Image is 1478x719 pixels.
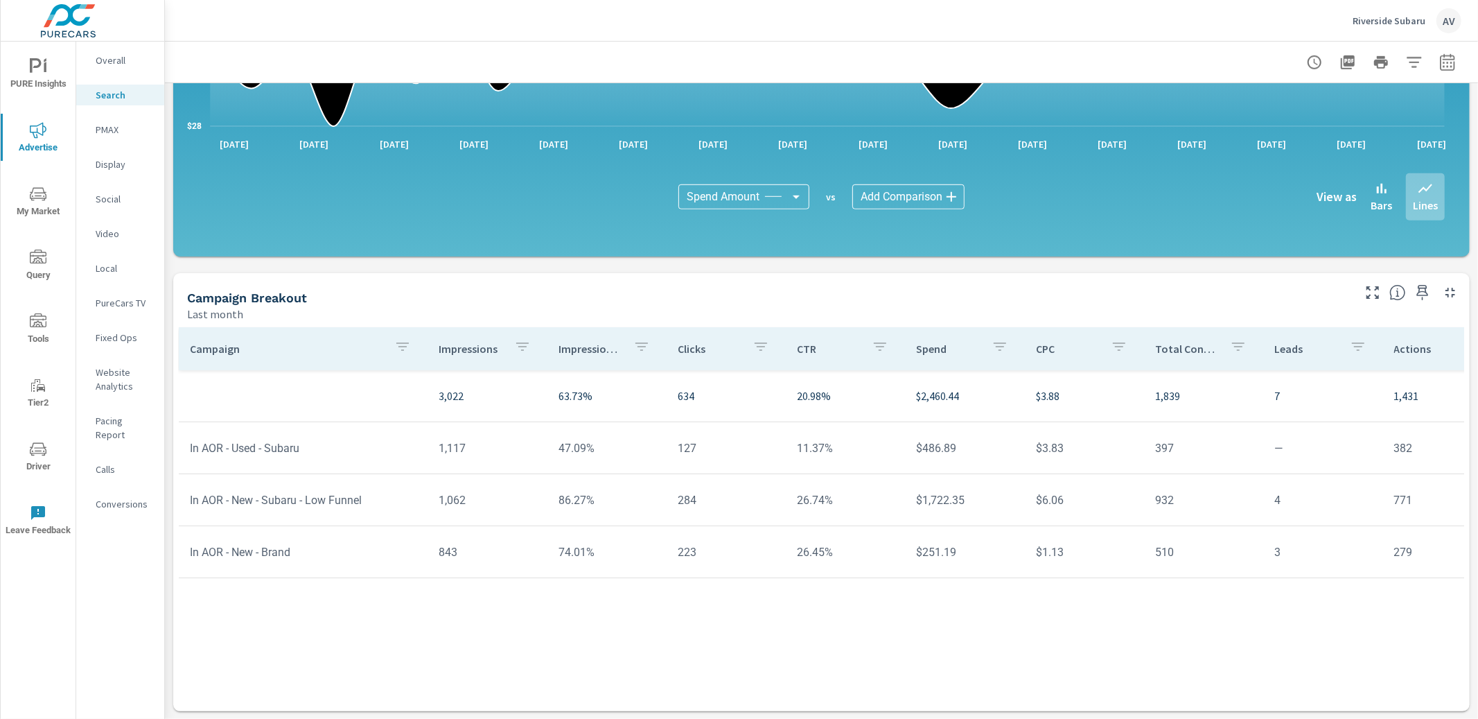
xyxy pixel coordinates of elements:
[786,535,905,570] td: 26.45%
[1434,49,1461,76] button: Select Date Range
[678,184,809,209] div: Spend Amount
[667,535,786,570] td: 223
[5,377,71,411] span: Tier2
[667,483,786,518] td: 284
[76,258,164,279] div: Local
[428,431,547,466] td: 1,117
[1168,137,1216,151] p: [DATE]
[1144,431,1263,466] td: 397
[187,121,202,131] text: $28
[76,189,164,209] div: Social
[76,223,164,244] div: Video
[5,505,71,539] span: Leave Feedback
[929,137,977,151] p: [DATE]
[1317,190,1357,204] h6: View as
[1407,137,1456,151] p: [DATE]
[76,410,164,445] div: Pacing Report
[96,88,153,102] p: Search
[210,137,258,151] p: [DATE]
[76,459,164,480] div: Calls
[76,154,164,175] div: Display
[547,535,667,570] td: 74.01%
[5,250,71,284] span: Query
[1088,137,1136,151] p: [DATE]
[179,535,428,570] td: In AOR - New - Brand
[1436,8,1461,33] div: AV
[428,483,547,518] td: 1,062
[96,53,153,67] p: Overall
[1263,483,1382,518] td: 4
[76,85,164,105] div: Search
[1144,483,1263,518] td: 932
[905,483,1024,518] td: $1,722.35
[76,119,164,140] div: PMAX
[1274,342,1338,356] p: Leads
[547,431,667,466] td: 47.09%
[1008,137,1057,151] p: [DATE]
[5,313,71,347] span: Tools
[667,431,786,466] td: 127
[5,441,71,475] span: Driver
[1263,431,1382,466] td: —
[678,388,775,404] p: 634
[1036,342,1100,356] p: CPC
[76,494,164,514] div: Conversions
[809,191,852,203] p: vs
[96,227,153,241] p: Video
[1413,197,1438,214] p: Lines
[1,42,76,552] div: nav menu
[96,123,153,137] p: PMAX
[187,306,243,322] p: Last month
[179,431,428,466] td: In AOR - Used - Subaru
[76,50,164,71] div: Overall
[1248,137,1296,151] p: [DATE]
[1274,388,1371,404] p: 7
[529,137,578,151] p: [DATE]
[558,342,622,356] p: Impression Share
[1155,342,1219,356] p: Total Conversions
[1367,49,1395,76] button: Print Report
[1263,535,1382,570] td: 3
[1362,281,1384,304] button: Make Fullscreen
[1025,483,1144,518] td: $6.06
[786,431,905,466] td: 11.37%
[370,137,419,151] p: [DATE]
[769,137,818,151] p: [DATE]
[1328,137,1376,151] p: [DATE]
[678,342,741,356] p: Clicks
[861,190,942,204] span: Add Comparison
[905,535,1024,570] td: $251.19
[849,137,897,151] p: [DATE]
[689,137,737,151] p: [DATE]
[687,190,759,204] span: Spend Amount
[96,414,153,442] p: Pacing Report
[439,342,502,356] p: Impressions
[1036,388,1133,404] p: $3.88
[916,342,980,356] p: Spend
[96,331,153,345] p: Fixed Ops
[797,342,861,356] p: CTR
[96,157,153,171] p: Display
[1144,535,1263,570] td: 510
[547,483,667,518] td: 86.27%
[1334,49,1362,76] button: "Export Report to PDF"
[96,296,153,310] p: PureCars TV
[786,483,905,518] td: 26.74%
[450,137,498,151] p: [DATE]
[179,483,428,518] td: In AOR - New - Subaru - Low Funnel
[76,327,164,348] div: Fixed Ops
[5,186,71,220] span: My Market
[96,365,153,393] p: Website Analytics
[96,261,153,275] p: Local
[5,122,71,156] span: Advertise
[428,535,547,570] td: 843
[1353,15,1425,27] p: Riverside Subaru
[76,362,164,397] div: Website Analytics
[1025,535,1144,570] td: $1.13
[439,388,536,404] p: 3,022
[96,497,153,511] p: Conversions
[1371,197,1392,214] p: Bars
[1439,281,1461,304] button: Minimize Widget
[76,293,164,313] div: PureCars TV
[190,342,383,356] p: Campaign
